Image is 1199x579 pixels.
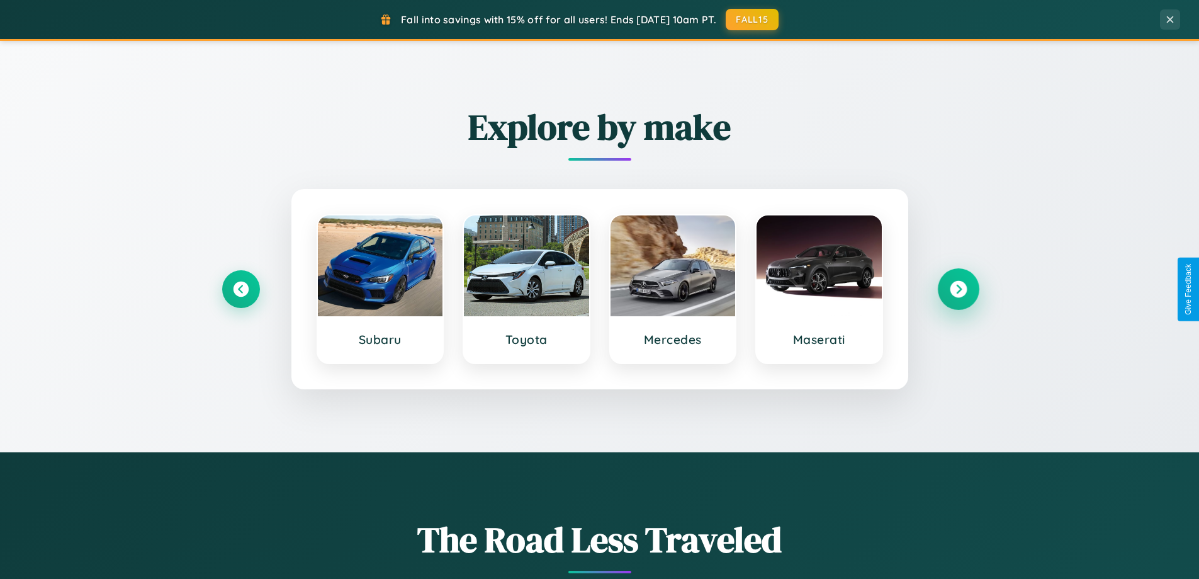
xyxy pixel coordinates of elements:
[1184,264,1193,315] div: Give Feedback
[623,332,723,347] h3: Mercedes
[222,103,977,151] h2: Explore by make
[222,515,977,564] h1: The Road Less Traveled
[330,332,431,347] h3: Subaru
[401,13,716,26] span: Fall into savings with 15% off for all users! Ends [DATE] 10am PT.
[476,332,577,347] h3: Toyota
[726,9,779,30] button: FALL15
[769,332,869,347] h3: Maserati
